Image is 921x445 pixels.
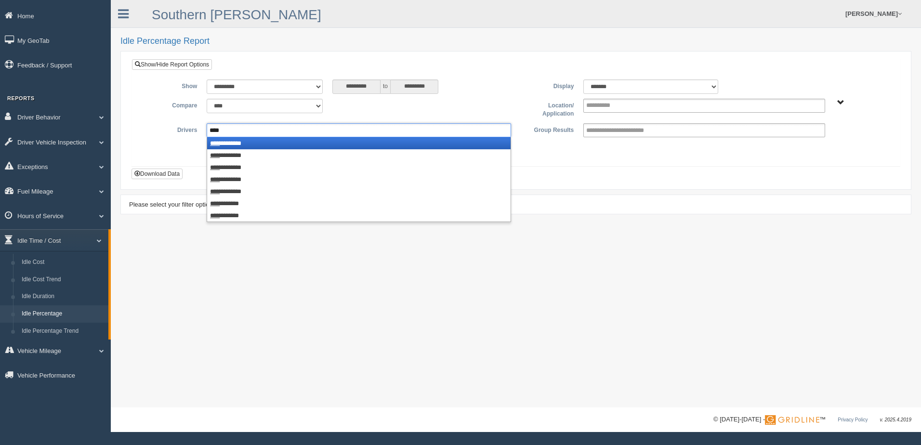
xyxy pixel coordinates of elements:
label: Show [139,79,202,91]
label: Location/ Application [516,99,579,118]
a: Show/Hide Report Options [132,59,212,70]
label: Drivers [139,123,202,135]
h2: Idle Percentage Report [120,37,911,46]
button: Download Data [132,169,183,179]
span: to [381,79,390,94]
label: Group Results [516,123,579,135]
label: Compare [139,99,202,110]
div: © [DATE]-[DATE] - ™ [713,415,911,425]
span: Please select your filter options above and click "Apply Filters" to view your report. [129,201,356,208]
a: Privacy Policy [838,417,868,422]
a: Idle Cost Trend [17,271,108,288]
a: Idle Percentage Trend [17,323,108,340]
label: Display [516,79,579,91]
span: v. 2025.4.2019 [880,417,911,422]
a: Idle Duration [17,288,108,305]
a: Southern [PERSON_NAME] [152,7,321,22]
a: Idle Cost [17,254,108,271]
img: Gridline [765,415,819,425]
a: Idle Percentage [17,305,108,323]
